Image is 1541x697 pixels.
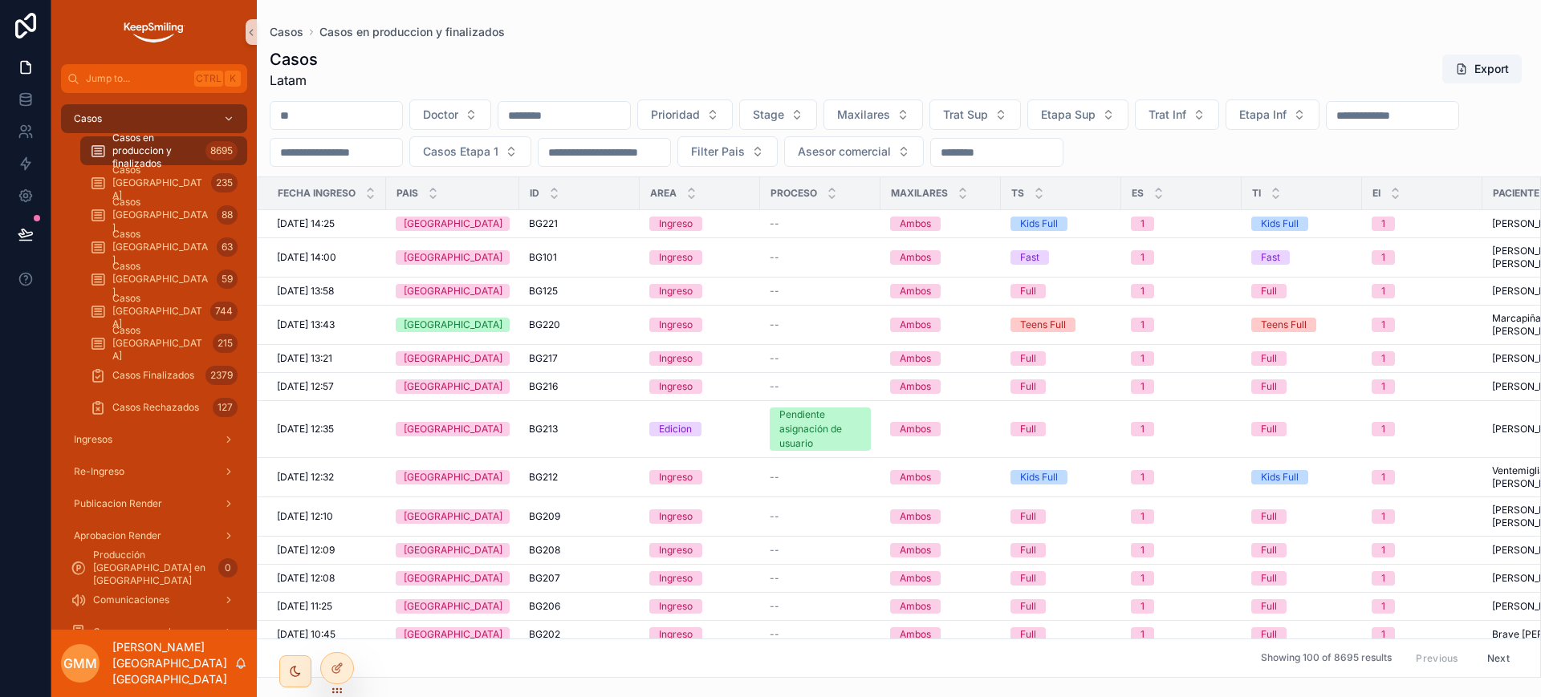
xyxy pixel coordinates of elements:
a: Ingreso [649,571,750,586]
button: Select Button [637,99,733,130]
div: Edicion [659,422,692,436]
button: Jump to...CtrlK [61,64,247,93]
span: [DATE] 13:58 [277,285,334,298]
a: Pendiente asignación de usuario [770,407,871,451]
div: Pendiente asignación de usuario [779,407,861,451]
div: 1 [1381,250,1385,265]
a: Full [1251,422,1352,436]
button: Select Button [929,99,1021,130]
span: [DATE] 13:21 [277,352,332,365]
span: BG216 [529,380,558,393]
a: Casos [GEOGRAPHIC_DATA]215 [80,329,247,358]
div: 1 [1381,318,1385,332]
span: [DATE] 12:57 [277,380,334,393]
span: [DATE] 14:00 [277,251,336,264]
div: Ingreso [659,543,693,557]
a: Fast [1010,250,1112,265]
a: [GEOGRAPHIC_DATA] [396,509,510,524]
div: scrollable content [51,93,257,630]
a: [DATE] 13:58 [277,285,376,298]
div: Ambos [900,217,931,231]
a: 1 [1372,571,1473,586]
a: Ingreso [649,217,750,231]
span: Casos en produccion y finalizados [319,24,505,40]
a: Ingreso [649,379,750,394]
a: [GEOGRAPHIC_DATA] [396,543,510,557]
div: 127 [213,398,238,417]
a: Ambos [890,470,991,484]
span: Filter Pais [691,144,745,160]
div: Full [1020,379,1036,394]
a: Full [1010,571,1112,586]
a: Casos [GEOGRAPHIC_DATA]63 [80,233,247,261]
a: Full [1251,543,1352,557]
div: Ingreso [659,470,693,484]
div: Ambos [900,543,931,557]
span: Trat Sup [943,107,988,123]
button: Select Button [739,99,817,130]
div: Kids Full [1261,470,1299,484]
a: -- [770,251,871,264]
div: 1 [1381,351,1385,366]
a: Re-Ingreso [61,457,247,486]
div: 1 [1381,509,1385,524]
a: 1 [1372,284,1473,298]
a: [GEOGRAPHIC_DATA] [396,284,510,298]
div: [GEOGRAPHIC_DATA] [404,470,502,484]
div: Ingreso [659,217,693,231]
div: Fast [1261,250,1280,265]
a: [DATE] 13:21 [277,352,376,365]
span: Doctor [423,107,458,123]
a: [DATE] 13:43 [277,318,376,331]
a: Publicacion Render [61,489,247,518]
a: 1 [1131,318,1232,332]
div: Kids Full [1261,217,1299,231]
a: [GEOGRAPHIC_DATA] [396,422,510,436]
span: Casos [GEOGRAPHIC_DATA] [112,260,210,298]
span: -- [770,510,779,523]
a: [DATE] 12:08 [277,572,376,585]
div: Full [1261,422,1277,436]
span: [DATE] 12:10 [277,510,333,523]
a: Ambos [890,422,991,436]
a: BG213 [529,423,630,436]
a: 1 [1131,379,1232,394]
span: [DATE] 12:32 [277,471,334,484]
div: 1 [1381,284,1385,298]
button: Select Button [784,136,924,167]
a: -- [770,471,871,484]
a: [GEOGRAPHIC_DATA] [396,217,510,231]
div: 88 [217,205,238,225]
span: Re-Ingreso [74,465,124,478]
span: Casos [74,112,102,125]
a: Ingreso [649,509,750,524]
span: Stage [753,107,784,123]
a: BG216 [529,380,630,393]
span: K [226,72,239,85]
div: Kids Full [1020,217,1058,231]
span: Jump to... [86,72,188,85]
div: 1 [1141,379,1145,394]
a: Ingreso [649,250,750,265]
a: Full [1251,509,1352,524]
div: Ambos [900,318,931,332]
a: Ambos [890,284,991,298]
a: 1 [1372,351,1473,366]
span: BG220 [529,318,560,331]
a: BG101 [529,251,630,264]
div: [GEOGRAPHIC_DATA] [404,422,502,436]
a: 1 [1372,509,1473,524]
div: 1 [1141,284,1145,298]
a: -- [770,217,871,230]
div: 1 [1381,422,1385,436]
div: 1 [1141,318,1145,332]
span: BG208 [529,544,560,557]
span: Casos [GEOGRAPHIC_DATA] [112,324,206,363]
div: Ingreso [659,351,693,366]
a: Ambos [890,571,991,586]
a: [GEOGRAPHIC_DATA] [396,318,510,332]
span: Casos Rechazados [112,401,199,414]
a: Ingreso [649,543,750,557]
div: Full [1020,422,1036,436]
div: Ingreso [659,379,693,394]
